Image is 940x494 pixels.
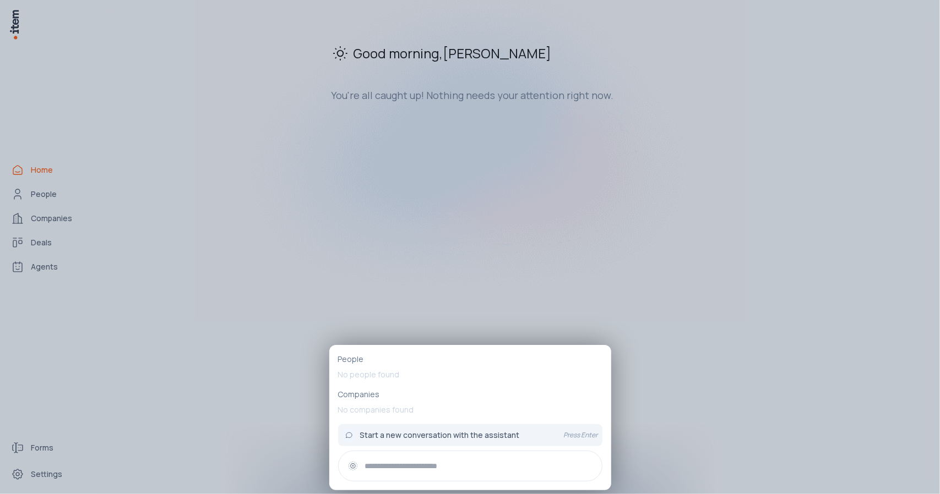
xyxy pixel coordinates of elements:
[338,389,602,400] p: Companies
[338,365,602,385] p: No people found
[338,354,602,365] p: People
[338,400,602,420] p: No companies found
[564,431,598,440] p: Press Enter
[360,430,520,441] span: Start a new conversation with the assistant
[329,345,611,490] div: PeopleNo people foundCompaniesNo companies foundStart a new conversation with the assistantPress ...
[338,424,602,446] button: Start a new conversation with the assistantPress Enter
